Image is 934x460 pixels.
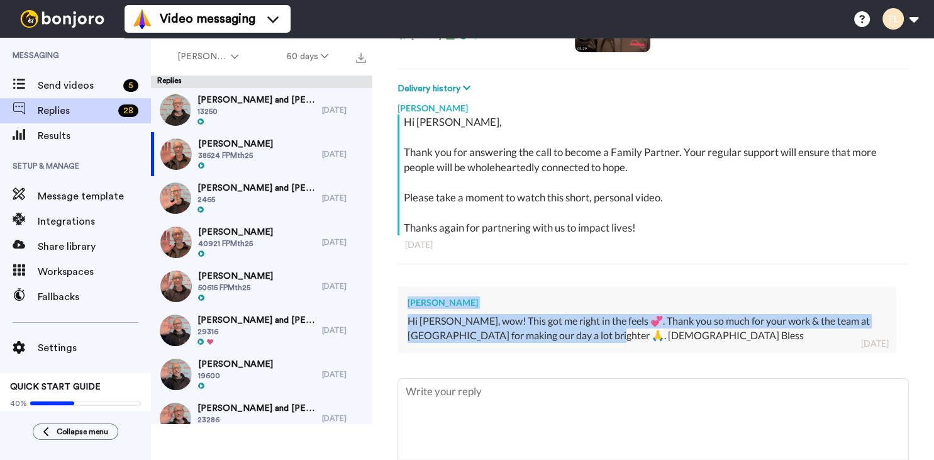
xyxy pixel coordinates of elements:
[151,308,372,352] a: [PERSON_NAME] and [PERSON_NAME]29316[DATE]
[160,359,192,390] img: 640a1cbc-31f4-4891-ba67-83b1976c4b32-thumb.jpg
[151,220,372,264] a: [PERSON_NAME]40921 FPMth25[DATE]
[322,325,366,335] div: [DATE]
[153,45,262,68] button: [PERSON_NAME]
[197,327,316,337] span: 29316
[38,264,151,279] span: Workspaces
[151,132,372,176] a: [PERSON_NAME]38524 FPMth25[DATE]
[398,96,909,115] div: [PERSON_NAME]
[352,47,370,66] button: Export all results that match these filters now.
[322,237,366,247] div: [DATE]
[15,10,109,28] img: bj-logo-header-white.svg
[10,383,101,391] span: QUICK START GUIDE
[322,105,366,115] div: [DATE]
[151,352,372,396] a: [PERSON_NAME]19600[DATE]
[38,340,151,356] span: Settings
[151,396,372,440] a: [PERSON_NAME] and [PERSON_NAME]23286[DATE]
[197,314,316,327] span: [PERSON_NAME] and [PERSON_NAME]
[151,88,372,132] a: [PERSON_NAME] and [PERSON_NAME]13250[DATE]
[160,182,191,214] img: afef39e1-91c1-402c-b32a-8930c1ebfacc-thumb.jpg
[197,415,316,425] span: 23286
[398,82,474,96] button: Delivery history
[33,424,118,440] button: Collapse menu
[322,281,366,291] div: [DATE]
[151,264,372,308] a: [PERSON_NAME]50615 FPMth25[DATE]
[197,106,316,116] span: 13250
[198,371,273,381] span: 19600
[198,283,273,293] span: 50615 FPMth25
[322,149,366,159] div: [DATE]
[57,427,108,437] span: Collapse menu
[198,270,273,283] span: [PERSON_NAME]
[160,271,192,302] img: 8ea457a1-920c-47dd-8437-1f84323572aa-thumb.jpg
[198,226,273,238] span: [PERSON_NAME]
[38,214,151,229] span: Integrations
[177,50,228,63] span: [PERSON_NAME]
[197,182,316,194] span: [PERSON_NAME] and [PERSON_NAME]
[262,45,352,68] button: 60 days
[38,78,118,93] span: Send videos
[322,369,366,379] div: [DATE]
[160,10,255,28] span: Video messaging
[408,296,886,309] div: [PERSON_NAME]
[151,76,372,88] div: Replies
[198,150,273,160] span: 38524 FPMth25
[38,189,151,204] span: Message template
[118,104,138,117] div: 28
[322,413,366,424] div: [DATE]
[356,53,366,63] img: export.svg
[198,358,273,371] span: [PERSON_NAME]
[198,138,273,150] span: [PERSON_NAME]
[861,337,889,350] div: [DATE]
[160,403,191,434] img: 6fea4af1-0799-4bfc-9325-7444e934ab2b-thumb.jpg
[197,402,316,415] span: [PERSON_NAME] and [PERSON_NAME]
[10,398,27,408] span: 40%
[123,79,138,92] div: 5
[197,194,316,205] span: 2465
[38,289,151,305] span: Fallbacks
[38,103,113,118] span: Replies
[160,138,192,170] img: 00fd8702-70f1-4904-90a2-4de5f43caa2d-thumb.jpg
[38,239,151,254] span: Share library
[404,115,906,235] div: Hi [PERSON_NAME], Thank you for answering the call to become a Family Partner. Your regular suppo...
[151,176,372,220] a: [PERSON_NAME] and [PERSON_NAME]2465[DATE]
[197,94,316,106] span: [PERSON_NAME] and [PERSON_NAME]
[160,94,191,126] img: 74488e2e-b924-41ff-ac8b-387b94cd0baa-thumb.jpg
[160,315,191,346] img: fcb26f74-b81b-4c98-baca-5e6747a3f069-thumb.jpg
[405,238,901,251] div: [DATE]
[160,227,192,258] img: cad97315-8612-4700-a57c-6ed582392ec9-thumb.jpg
[132,9,152,29] img: vm-color.svg
[38,128,151,143] span: Results
[408,314,886,343] div: Hi [PERSON_NAME], wow! This got me right in the feels 💞. Thank you so much for your work & the te...
[198,238,273,249] span: 40921 FPMth25
[322,193,366,203] div: [DATE]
